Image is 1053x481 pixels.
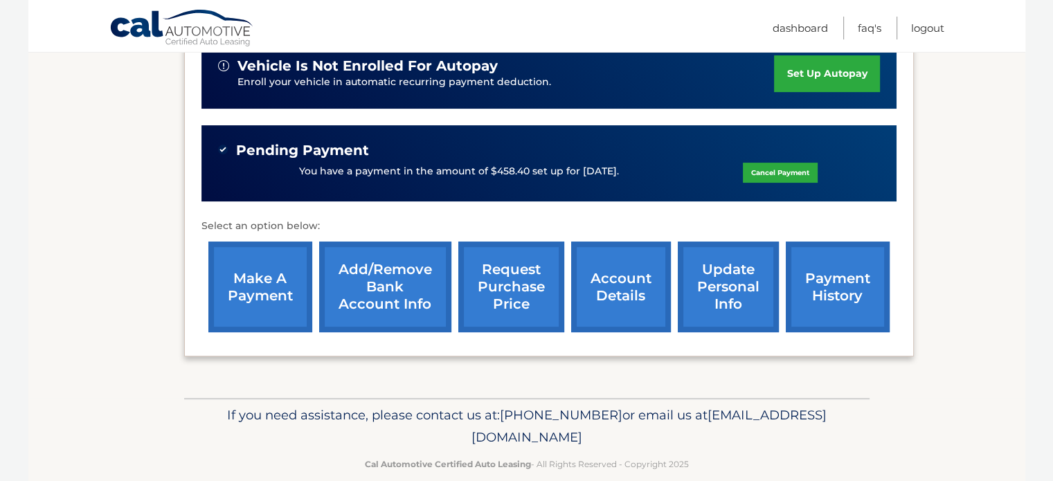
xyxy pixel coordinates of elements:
[786,242,890,332] a: payment history
[299,164,619,179] p: You have a payment in the amount of $458.40 set up for [DATE].
[193,404,861,448] p: If you need assistance, please contact us at: or email us at
[237,75,775,90] p: Enroll your vehicle in automatic recurring payment deduction.
[743,163,818,183] a: Cancel Payment
[471,407,827,445] span: [EMAIL_ADDRESS][DOMAIN_NAME]
[678,242,779,332] a: update personal info
[109,9,255,49] a: Cal Automotive
[236,142,369,159] span: Pending Payment
[571,242,671,332] a: account details
[218,145,228,154] img: check-green.svg
[218,60,229,71] img: alert-white.svg
[858,17,881,39] a: FAQ's
[500,407,622,423] span: [PHONE_NUMBER]
[237,57,498,75] span: vehicle is not enrolled for autopay
[365,459,531,469] strong: Cal Automotive Certified Auto Leasing
[774,55,879,92] a: set up autopay
[458,242,564,332] a: request purchase price
[911,17,944,39] a: Logout
[208,242,312,332] a: make a payment
[201,218,897,235] p: Select an option below:
[319,242,451,332] a: Add/Remove bank account info
[773,17,828,39] a: Dashboard
[193,457,861,471] p: - All Rights Reserved - Copyright 2025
